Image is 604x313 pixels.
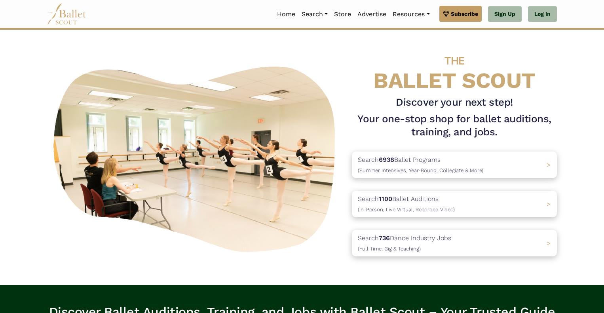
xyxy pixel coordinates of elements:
[379,195,392,203] b: 1100
[358,233,451,253] p: Search Dance Industry Jobs
[358,194,455,214] p: Search Ballet Auditions
[352,112,557,139] h1: Your one-stop shop for ballet auditions, training, and jobs.
[354,6,389,23] a: Advertise
[439,6,482,22] a: Subscribe
[547,161,551,169] span: >
[443,9,449,18] img: gem.svg
[274,6,298,23] a: Home
[352,46,557,93] h4: BALLET SCOUT
[528,6,557,22] a: Log In
[547,200,551,208] span: >
[358,207,455,212] span: (In-Person, Live Virtual, Recorded Video)
[331,6,354,23] a: Store
[488,6,522,22] a: Sign Up
[352,96,557,109] h3: Discover your next step!
[47,58,346,257] img: A group of ballerinas talking to each other in a ballet studio
[352,191,557,217] a: Search1100Ballet Auditions(In-Person, Live Virtual, Recorded Video) >
[358,167,483,173] span: (Summer Intensives, Year-Round, Collegiate & More)
[352,152,557,178] a: Search6938Ballet Programs(Summer Intensives, Year-Round, Collegiate & More)>
[352,230,557,256] a: Search736Dance Industry Jobs(Full-Time, Gig & Teaching) >
[389,6,433,23] a: Resources
[547,239,551,247] span: >
[379,156,394,163] b: 6938
[298,6,331,23] a: Search
[444,54,464,67] span: THE
[358,246,421,252] span: (Full-Time, Gig & Teaching)
[358,155,483,175] p: Search Ballet Programs
[451,9,478,18] span: Subscribe
[379,234,390,242] b: 736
